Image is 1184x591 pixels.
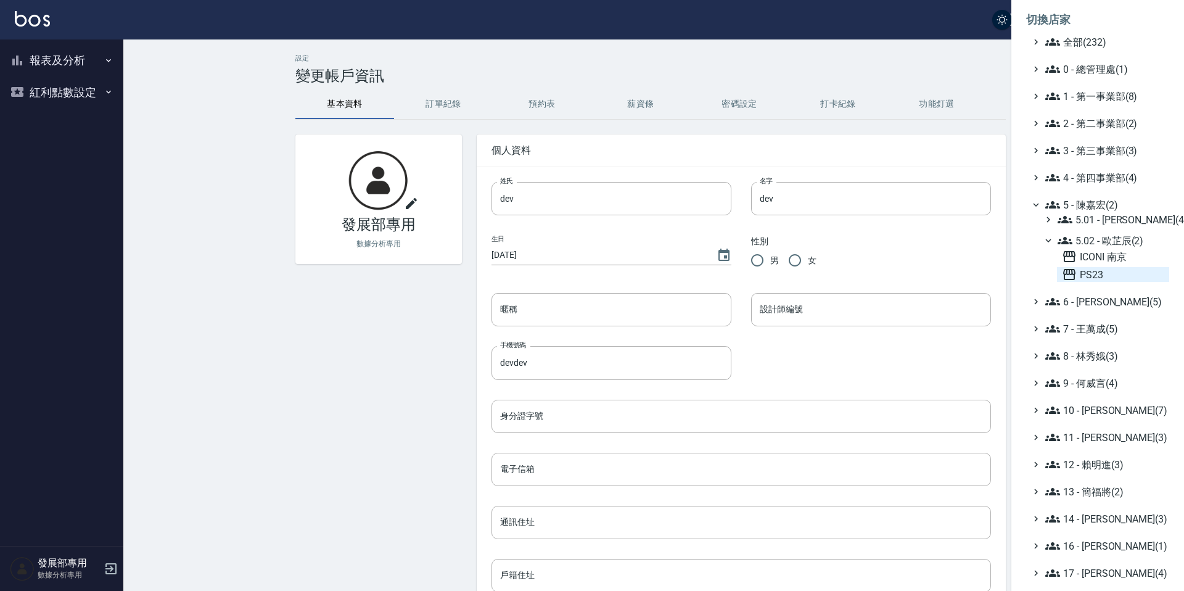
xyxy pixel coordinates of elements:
[1045,116,1164,131] span: 2 - 第二事業部(2)
[1045,294,1164,309] span: 6 - [PERSON_NAME](5)
[1045,566,1164,581] span: 17 - [PERSON_NAME](4)
[1045,403,1164,418] span: 10 - [PERSON_NAME](7)
[1045,539,1164,553] span: 16 - [PERSON_NAME](1)
[1026,5,1169,35] li: 切換店家
[1045,321,1164,336] span: 7 - 王萬成(5)
[1045,376,1164,391] span: 9 - 何威言(4)
[1045,430,1164,445] span: 11 - [PERSON_NAME](3)
[1045,349,1164,363] span: 8 - 林秀娥(3)
[1045,511,1164,526] span: 14 - [PERSON_NAME](3)
[1062,249,1164,264] span: ICONI 南京
[1045,170,1164,185] span: 4 - 第四事業部(4)
[1058,212,1164,227] span: 5.01 - [PERSON_NAME](4)
[1045,484,1164,499] span: 13 - 簡福將(2)
[1045,197,1164,212] span: 5 - 陳嘉宏(2)
[1058,233,1164,248] span: 5.02 - 歐芷辰(2)
[1045,62,1164,76] span: 0 - 總管理處(1)
[1045,35,1164,49] span: 全部(232)
[1045,457,1164,472] span: 12 - 賴明進(3)
[1045,143,1164,158] span: 3 - 第三事業部(3)
[1045,89,1164,104] span: 1 - 第一事業部(8)
[1062,267,1164,282] span: PS23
